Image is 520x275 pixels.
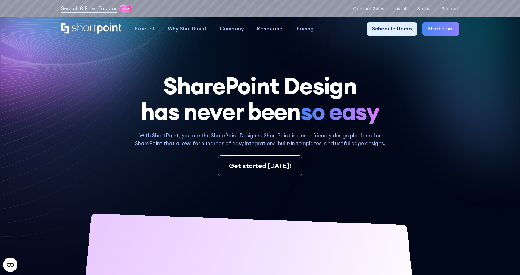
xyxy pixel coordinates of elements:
a: Pricing [290,22,320,35]
a: Schedule Demo [367,22,417,35]
a: Resources [250,22,290,35]
iframe: Chat Widget [490,246,520,275]
span: so easy [300,98,379,124]
div: Resources [257,25,284,33]
a: Search & Filter Toolbar [61,5,117,13]
a: Company [213,22,250,35]
div: Company [220,25,244,33]
a: Status [417,6,431,11]
h1: SharePoint Design has never been [61,73,459,124]
p: With ShortPoint, you are the SharePoint Designer. ShortPoint is a user-friendly design platform f... [128,132,392,148]
a: Why ShortPoint [161,22,213,35]
div: Get started [DATE]! [229,161,291,170]
div: Why ShortPoint [168,25,207,33]
a: Start Trial [422,22,459,35]
div: Product [135,25,155,33]
a: Contact Sales [353,6,384,11]
a: Install [394,6,407,11]
a: Get started [DATE]! [218,155,302,176]
a: Support [442,6,459,11]
button: Open CMP widget [3,258,17,272]
a: Home [61,23,122,35]
div: Pricing [297,25,314,33]
a: Product [128,22,161,35]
